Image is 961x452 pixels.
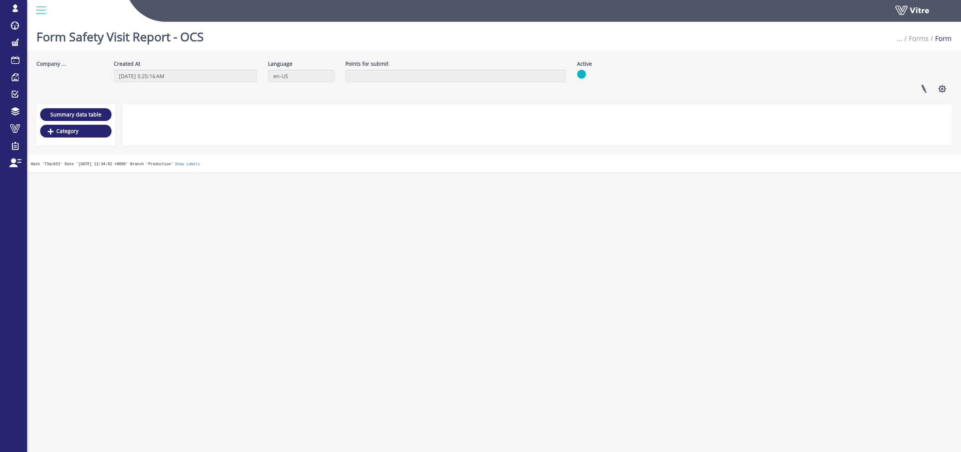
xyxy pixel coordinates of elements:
h1: Form Safety Visit Report - OCS [36,19,204,51]
label: Language [268,60,292,68]
label: Company [36,60,60,68]
img: yes [577,70,586,79]
a: Show Labels [175,162,200,166]
span: ... [62,60,66,67]
span: Hash '73ac653' Date '[DATE] 12:34:02 +0000' Branch 'Production' [31,162,173,166]
label: Created At [114,60,140,68]
label: Points for submit [345,60,389,68]
a: Forms [909,34,929,43]
a: Category [40,125,111,138]
span: ... [897,34,902,43]
li: Form [929,34,952,44]
label: Active [577,60,592,68]
a: Summary data table [40,108,111,121]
